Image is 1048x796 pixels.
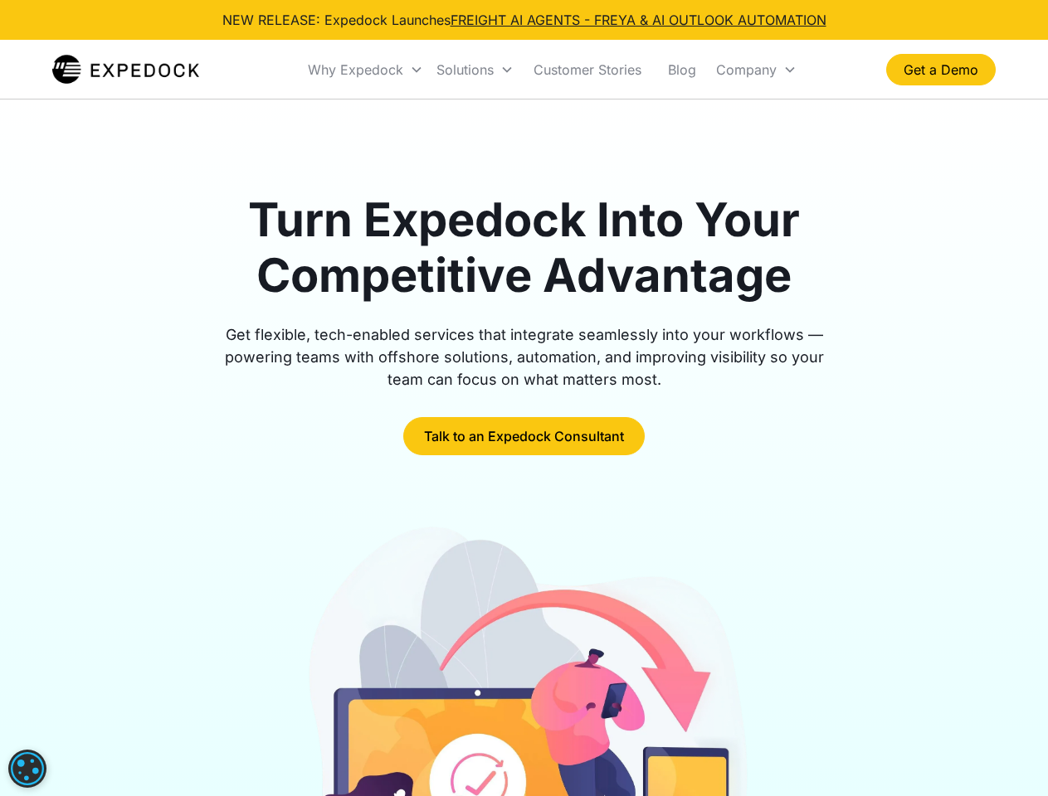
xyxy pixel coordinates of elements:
[716,61,777,78] div: Company
[52,53,199,86] img: Expedock Logo
[436,61,494,78] div: Solutions
[886,54,996,85] a: Get a Demo
[308,61,403,78] div: Why Expedock
[206,323,843,391] div: Get flexible, tech-enabled services that integrate seamlessly into your workflows — powering team...
[206,192,843,303] h1: Turn Expedock Into Your Competitive Advantage
[52,53,199,86] a: home
[222,10,826,30] div: NEW RELEASE: Expedock Launches
[451,12,826,28] a: FREIGHT AI AGENTS - FREYA & AI OUTLOOK AUTOMATION
[430,41,520,98] div: Solutions
[520,41,655,98] a: Customer Stories
[709,41,803,98] div: Company
[403,417,645,455] a: Talk to an Expedock Consultant
[655,41,709,98] a: Blog
[301,41,430,98] div: Why Expedock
